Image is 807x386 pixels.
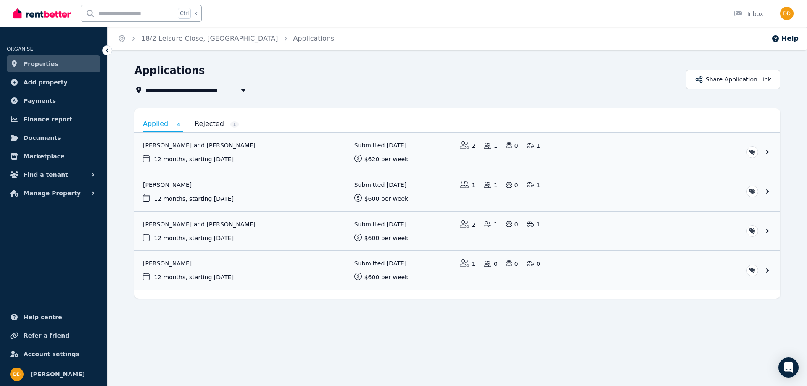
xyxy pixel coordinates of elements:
[771,34,799,44] button: Help
[734,10,763,18] div: Inbox
[7,346,100,362] a: Account settings
[134,212,780,251] a: View application: Viktoriia Raian and Ruslan Ustymenko
[293,34,335,42] a: Applications
[24,312,62,322] span: Help centre
[24,133,61,143] span: Documents
[7,166,100,183] button: Find a tenant
[194,10,197,17] span: k
[141,34,278,42] a: 18/2 Leisure Close, [GEOGRAPHIC_DATA]
[24,170,68,180] span: Find a tenant
[780,7,794,20] img: Didianne Dinh Martin
[7,92,100,109] a: Payments
[134,172,780,211] a: View application: Gihan Weerasinghe
[143,117,183,132] a: Applied
[7,185,100,202] button: Manage Property
[10,368,24,381] img: Didianne Dinh Martin
[24,114,72,124] span: Finance report
[24,59,58,69] span: Properties
[7,55,100,72] a: Properties
[7,111,100,128] a: Finance report
[7,74,100,91] a: Add property
[13,7,71,20] img: RentBetter
[24,331,69,341] span: Refer a friend
[108,27,344,50] nav: Breadcrumb
[174,121,183,128] span: 4
[24,77,68,87] span: Add property
[178,8,191,19] span: Ctrl
[230,121,239,128] span: 1
[7,148,100,165] a: Marketplace
[7,129,100,146] a: Documents
[686,70,780,89] button: Share Application Link
[24,151,64,161] span: Marketplace
[195,117,239,131] a: Rejected
[24,349,79,359] span: Account settings
[134,251,780,290] a: View application: Neil Manilal
[24,188,81,198] span: Manage Property
[7,46,33,52] span: ORGANISE
[778,357,799,378] div: Open Intercom Messenger
[134,133,780,172] a: View application: Amrithnath Sreedevi Babu and AMRITA NAMBIAR
[24,96,56,106] span: Payments
[134,64,205,77] h1: Applications
[30,369,85,379] span: [PERSON_NAME]
[7,309,100,326] a: Help centre
[7,327,100,344] a: Refer a friend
